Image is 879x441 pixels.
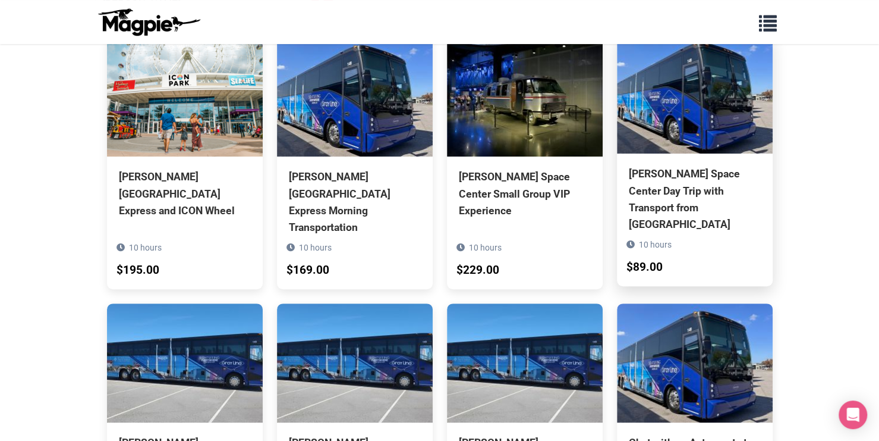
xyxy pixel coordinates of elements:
img: Kennedy Space Center Day and Airboat Safari Boat [277,304,433,423]
span: 10 hours [129,243,162,252]
img: Kennedy Space Center Express and ICON Wheel [107,37,263,157]
div: [PERSON_NAME] Space Center Small Group VIP Experience [459,168,591,218]
img: Kennedy Space Center - Transportation Only from Orlando [447,304,603,423]
a: [PERSON_NAME][GEOGRAPHIC_DATA] Express and ICON Wheel 10 hours $195.00 [107,37,263,272]
div: [PERSON_NAME][GEOGRAPHIC_DATA] Express Morning Transportation [289,168,421,236]
div: $89.00 [626,258,663,277]
div: $229.00 [456,261,499,280]
span: 10 hours [299,243,332,252]
span: 10 hours [469,243,502,252]
a: [PERSON_NAME] Space Center Small Group VIP Experience 10 hours $229.00 [447,37,603,272]
div: $195.00 [116,261,159,280]
img: Kennedy Space Center Day Trip with Transport from Orlando [617,35,773,154]
img: logo-ab69f6fb50320c5b225c76a69d11143b.png [95,8,202,36]
img: Chat with an Astronaut at Kennedy Space Center from Orlando [617,304,773,423]
div: [PERSON_NAME] Space Center Day Trip with Transport from [GEOGRAPHIC_DATA] [629,165,761,233]
img: Kennedy Space Center with KSC Explore Tour from Orlando [107,304,263,423]
img: Kennedy Space Center Express Morning Transportation [277,37,433,157]
img: Kennedy Space Center Small Group VIP Experience [447,37,603,157]
div: [PERSON_NAME][GEOGRAPHIC_DATA] Express and ICON Wheel [119,168,251,218]
div: $169.00 [286,261,329,280]
div: Open Intercom Messenger [839,401,867,429]
a: [PERSON_NAME] Space Center Day Trip with Transport from [GEOGRAPHIC_DATA] 10 hours $89.00 [617,35,773,286]
span: 10 hours [639,240,672,249]
a: [PERSON_NAME][GEOGRAPHIC_DATA] Express Morning Transportation 10 hours $169.00 [277,37,433,289]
